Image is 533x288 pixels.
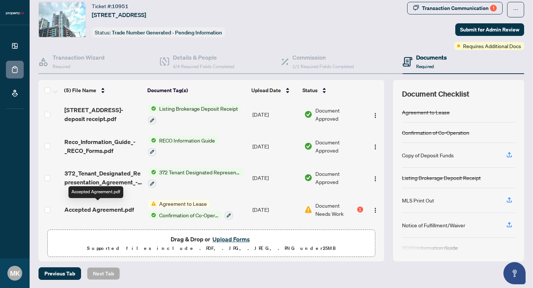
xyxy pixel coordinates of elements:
span: Drag & Drop or [171,234,252,244]
td: [DATE] [249,162,301,194]
img: Document Status [304,142,312,150]
span: Listing Brokerage Deposit Receipt [156,104,241,113]
span: Previous Tab [44,268,75,279]
span: RECO Information Guide [156,136,218,144]
span: Status [302,86,318,94]
img: IMG-N12386441_1.jpg [39,2,86,37]
button: Logo [369,172,381,184]
td: [DATE] [249,130,301,162]
div: 1 [490,5,497,11]
span: 1/1 Required Fields Completed [292,64,354,69]
span: Upload Date [251,86,281,94]
span: 372 Tenant Designated Representation Agreement with Company Schedule A [156,168,244,176]
td: [DATE] [249,98,301,130]
span: [STREET_ADDRESS] [92,10,146,19]
span: Document Approved [315,170,363,186]
h4: Documents [416,53,447,62]
h4: Transaction Wizard [53,53,105,62]
span: Agreement to Lease [156,200,210,208]
p: Supported files include .PDF, .JPG, .JPEG, .PNG under 25 MB [52,244,371,253]
span: Required [416,64,434,69]
div: Notice of Fulfillment/Waiver [402,221,465,229]
span: Document Approved [315,138,363,154]
img: Status Icon [148,211,156,219]
span: Document Checklist [402,89,469,99]
img: Document Status [304,205,312,214]
h4: Commission [292,53,354,62]
img: Document Status [304,110,312,118]
img: Logo [372,176,378,182]
img: logo [6,11,24,16]
button: Transaction Communication1 [407,2,503,14]
button: Status Icon372 Tenant Designated Representation Agreement with Company Schedule A [148,168,244,188]
button: Logo [369,140,381,152]
div: Accepted Agreement.pdf [68,186,123,198]
button: Status IconRECO Information Guide [148,136,218,156]
div: Listing Brokerage Deposit Receipt [402,174,481,182]
img: Logo [372,144,378,150]
th: Document Tag(s) [144,80,248,101]
div: Ticket #: [92,2,128,10]
span: Reco_Information_Guide_-_RECO_Forms.pdf [64,137,142,155]
span: 10951 [112,3,128,10]
button: Submit for Admin Review [455,23,524,36]
span: 372_Tenant_Designated_Representation_Agreement_-_PropTx-[PERSON_NAME].pdf [64,169,142,187]
div: Copy of Deposit Funds [402,151,454,159]
span: Accepted Agreement.pdf [64,205,134,214]
img: Status Icon [148,168,156,176]
span: 4/4 Required Fields Completed [173,64,234,69]
span: [STREET_ADDRESS]-deposit receipt.pdf [64,106,142,123]
th: Status [299,80,364,101]
h4: Details & People [173,53,234,62]
th: Upload Date [248,80,300,101]
div: Confirmation of Co-Operation [402,128,469,137]
div: MLS Print Out [402,196,434,204]
span: Confirmation of Co-Operation [156,211,222,219]
div: Agreement to Lease [402,108,450,116]
button: Status IconListing Brokerage Deposit Receipt [148,104,241,124]
button: Upload Forms [210,234,252,244]
div: 1 [357,207,363,212]
button: Status IconAgreement to LeaseStatus IconConfirmation of Co-Operation [148,200,233,220]
img: Logo [372,113,378,118]
img: Document Status [304,174,312,182]
button: Previous Tab [38,267,81,280]
button: Logo [369,108,381,120]
button: Logo [369,204,381,215]
span: ellipsis [513,7,518,12]
span: (5) File Name [64,86,96,94]
span: Drag & Drop orUpload FormsSupported files include .PDF, .JPG, .JPEG, .PNG under25MB [48,230,375,257]
td: [DATE] [249,194,301,225]
div: Transaction Communication [422,2,497,14]
span: Document Needs Work [315,201,356,218]
span: Required [53,64,70,69]
th: (5) File Name [61,80,144,101]
span: Document Approved [315,106,363,123]
span: Requires Additional Docs [463,42,521,50]
span: Trade Number Generated - Pending Information [112,29,222,36]
img: Status Icon [148,200,156,208]
span: Submit for Admin Review [460,24,519,36]
img: Logo [372,207,378,213]
img: Status Icon [148,104,156,113]
span: MK [10,268,20,278]
button: Next Tab [87,267,120,280]
img: Status Icon [148,136,156,144]
div: Status: [92,27,225,37]
button: Open asap [503,262,526,284]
